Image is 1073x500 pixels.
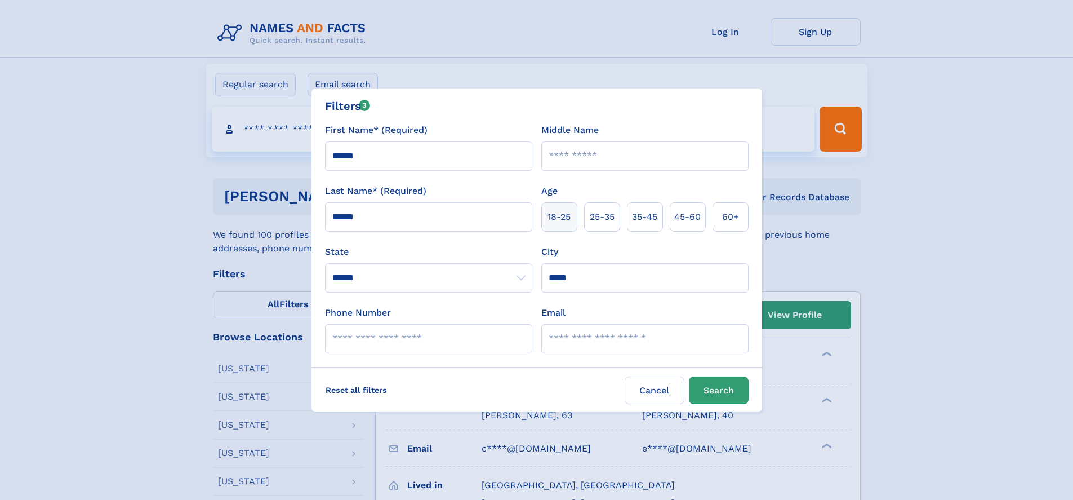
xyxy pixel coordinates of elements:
span: 35‑45 [632,210,657,224]
span: 60+ [722,210,739,224]
label: Middle Name [541,123,599,137]
label: Cancel [625,377,684,404]
div: Filters [325,98,371,114]
span: 45‑60 [674,210,701,224]
span: 25‑35 [590,210,615,224]
span: 18‑25 [547,210,571,224]
label: Phone Number [325,306,391,320]
label: City [541,245,558,259]
label: Reset all filters [318,377,394,404]
label: State [325,245,532,259]
label: Last Name* (Required) [325,184,426,198]
label: First Name* (Required) [325,123,428,137]
label: Age [541,184,558,198]
label: Email [541,306,566,320]
button: Search [689,377,749,404]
